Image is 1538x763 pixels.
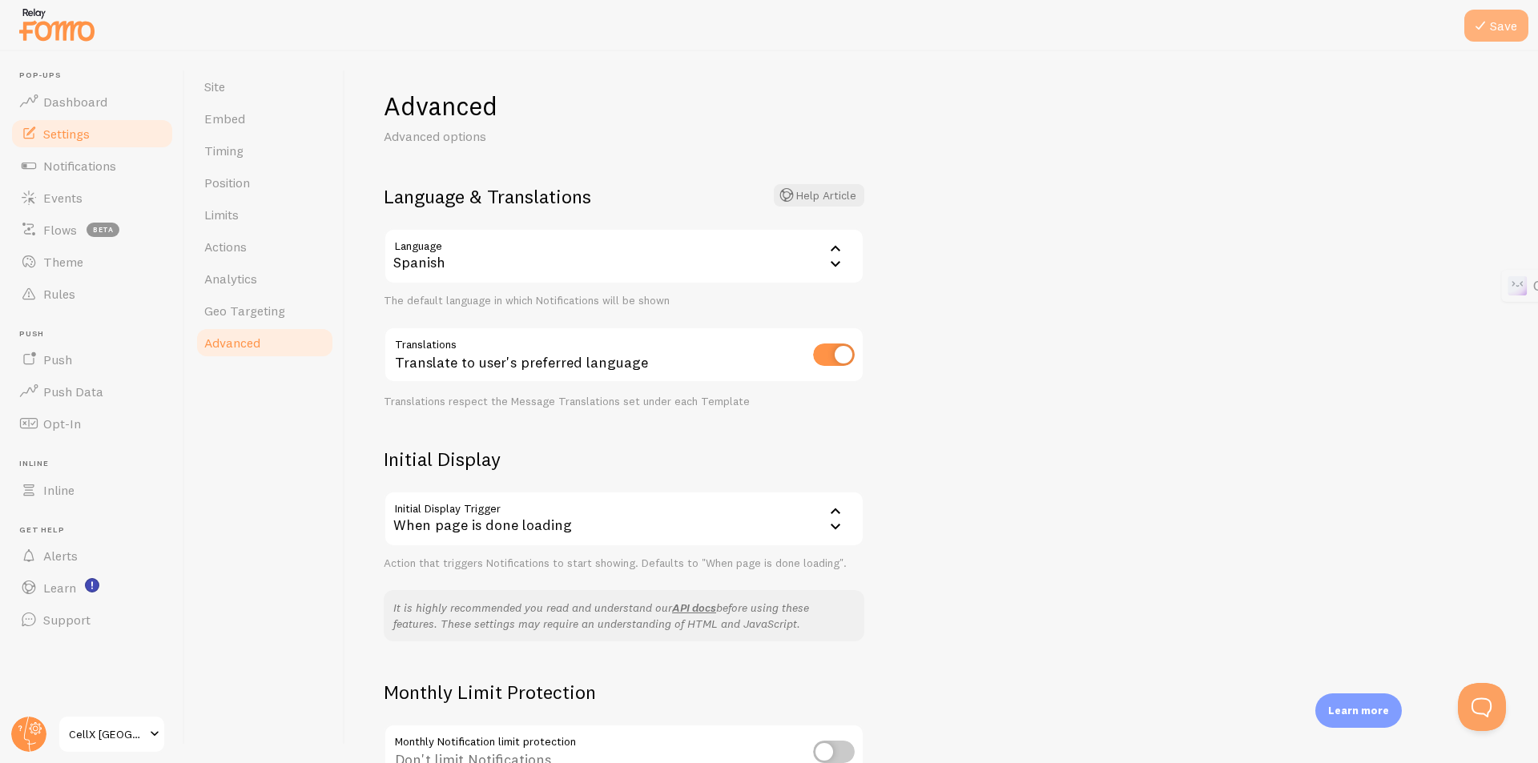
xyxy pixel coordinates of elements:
[384,127,768,146] p: Advanced options
[43,126,90,142] span: Settings
[672,600,716,615] a: API docs
[1458,683,1506,731] iframe: Help Scout Beacon - Open
[10,278,175,310] a: Rules
[204,303,285,319] span: Geo Targeting
[195,70,335,102] a: Site
[204,143,244,159] span: Timing
[43,94,107,110] span: Dashboard
[10,150,175,182] a: Notifications
[204,78,225,94] span: Site
[384,90,864,122] h1: Advanced
[43,482,74,498] span: Inline
[19,525,175,536] span: Get Help
[19,459,175,469] span: Inline
[204,110,245,126] span: Embed
[10,214,175,246] a: Flows beta
[195,102,335,135] a: Embed
[384,447,864,472] h2: Initial Display
[17,4,97,45] img: fomo-relay-logo-orange.svg
[384,294,864,308] div: The default language in which Notifications will be shown
[774,184,864,207] button: Help Article
[10,540,175,572] a: Alerts
[204,207,239,223] span: Limits
[195,231,335,263] a: Actions
[69,725,145,744] span: CellX [GEOGRAPHIC_DATA]
[195,327,335,359] a: Advanced
[204,335,260,351] span: Advanced
[204,271,257,287] span: Analytics
[10,604,175,636] a: Support
[43,416,81,432] span: Opt-In
[384,680,864,705] h2: Monthly Limit Protection
[10,474,175,506] a: Inline
[1315,693,1402,728] div: Learn more
[10,86,175,118] a: Dashboard
[384,327,864,385] div: Translate to user's preferred language
[384,556,864,571] div: Action that triggers Notifications to start showing. Defaults to "When page is done loading".
[19,70,175,81] span: Pop-ups
[195,167,335,199] a: Position
[10,572,175,604] a: Learn
[204,175,250,191] span: Position
[43,254,83,270] span: Theme
[384,395,864,409] div: Translations respect the Message Translations set under each Template
[10,343,175,375] a: Push
[10,246,175,278] a: Theme
[384,184,864,209] h2: Language & Translations
[10,118,175,150] a: Settings
[43,548,78,564] span: Alerts
[85,578,99,592] svg: <p>Watch New Feature Tutorials!</p>
[58,715,166,753] a: CellX [GEOGRAPHIC_DATA]
[204,239,247,255] span: Actions
[43,222,77,238] span: Flows
[195,295,335,327] a: Geo Targeting
[87,223,119,237] span: beta
[43,158,116,174] span: Notifications
[10,182,175,214] a: Events
[43,580,76,596] span: Learn
[1328,703,1389,718] p: Learn more
[43,286,75,302] span: Rules
[195,135,335,167] a: Timing
[10,375,175,408] a: Push Data
[195,199,335,231] a: Limits
[19,329,175,339] span: Push
[384,228,864,284] div: Spanish
[393,600,855,632] p: It is highly recommended you read and understand our before using these features. These settings ...
[195,263,335,295] a: Analytics
[43,384,103,400] span: Push Data
[10,408,175,440] a: Opt-In
[43,190,83,206] span: Events
[43,612,91,628] span: Support
[43,351,72,367] span: Push
[384,491,864,547] div: When page is done loading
